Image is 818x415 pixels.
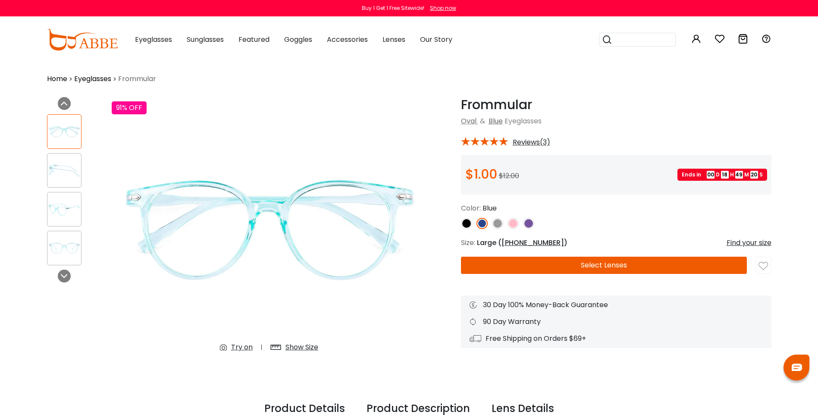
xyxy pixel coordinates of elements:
[461,238,475,248] span: Size:
[501,238,564,248] span: [PHONE_NUMBER]
[47,74,67,84] a: Home
[489,116,503,126] a: Blue
[74,74,111,84] a: Eyeglasses
[461,257,747,274] button: Select Lenses
[477,238,567,248] span: Large ( )
[750,171,758,179] span: 20
[727,238,771,248] div: Find your size
[716,171,720,179] span: D
[505,116,542,126] span: Eyeglasses
[682,171,705,179] span: Ends in
[231,342,253,352] div: Try on
[47,201,81,218] img: Frommular Blue Plastic Eyeglasses , UniversalBridgeFit Frames from ABBE Glasses
[420,35,452,44] span: Our Story
[792,364,802,371] img: chat
[187,35,224,44] span: Sunglasses
[47,240,81,257] img: Frommular Blue Plastic Eyeglasses , UniversalBridgeFit Frames from ABBE Glasses
[238,35,270,44] span: Featured
[483,203,497,213] span: Blue
[461,116,476,126] a: Oval
[465,165,497,183] span: $1.00
[362,4,424,12] div: Buy 1 Get 1 Free Sitewide!
[47,123,81,140] img: Frommular Blue Plastic Eyeglasses , UniversalBridgeFit Frames from ABBE Glasses
[118,74,156,84] span: Frommular
[744,171,749,179] span: M
[759,171,763,179] span: S
[112,101,147,114] div: 91% OFF
[284,35,312,44] span: Goggles
[730,171,734,179] span: H
[461,97,771,113] h1: Frommular
[470,317,763,327] div: 90 Day Warranty
[707,171,715,179] span: 00
[735,171,743,179] span: 49
[382,35,405,44] span: Lenses
[47,29,118,50] img: abbeglasses.com
[470,333,763,344] div: Free Shipping on Orders $69+
[470,300,763,310] div: 30 Day 100% Money-Back Guarantee
[112,97,426,359] img: Frommular Blue Plastic Eyeglasses , UniversalBridgeFit Frames from ABBE Glasses
[285,342,318,352] div: Show Size
[426,4,456,12] a: Shop now
[135,35,172,44] span: Eyeglasses
[327,35,368,44] span: Accessories
[478,116,487,126] span: &
[47,162,81,179] img: Frommular Blue Plastic Eyeglasses , UniversalBridgeFit Frames from ABBE Glasses
[721,171,729,179] span: 18
[499,171,519,181] span: $12.00
[758,261,768,271] img: like
[461,203,481,213] span: Color:
[430,4,456,12] div: Shop now
[513,138,550,146] span: Reviews(3)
